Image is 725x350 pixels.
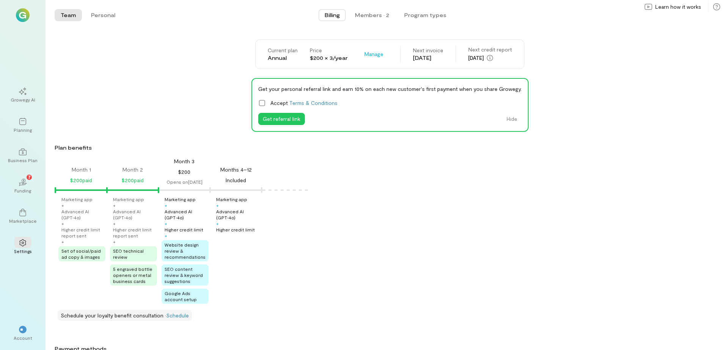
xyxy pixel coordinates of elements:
a: Business Plan [9,142,36,169]
button: Manage [360,48,388,60]
div: Settings [14,248,32,254]
a: Planning [9,112,36,139]
span: SEO technical review [113,248,144,259]
div: + [61,239,64,245]
div: + [61,202,64,208]
button: Personal [85,9,121,21]
span: Billing [325,11,340,19]
div: + [165,233,167,239]
div: Advanced AI (GPT‑4o) [216,208,260,220]
div: Higher credit limit [216,227,255,233]
div: Members · 2 [355,11,389,19]
div: + [216,220,219,227]
div: Advanced AI (GPT‑4o) [113,208,157,220]
div: Funding [14,187,31,194]
a: Growegy AI [9,81,36,109]
div: Advanced AI (GPT‑4o) [165,208,209,220]
div: Planning [14,127,32,133]
button: Program types [398,9,452,21]
div: Business Plan [8,157,38,163]
div: Account [14,335,32,341]
div: Advanced AI (GPT‑4o) [61,208,105,220]
div: $200 [178,167,190,177]
div: Marketing app [61,196,93,202]
div: Higher credit limit [165,227,203,233]
div: Annual [268,54,298,62]
div: + [113,239,116,245]
div: Plan benefits [55,144,722,152]
button: Hide [502,113,522,125]
div: Marketing app [165,196,196,202]
button: Billing [319,9,346,21]
div: [DATE] [468,53,512,62]
span: 7 [28,173,31,180]
div: + [165,220,167,227]
span: Manage [364,50,383,58]
div: Month 2 [122,166,143,173]
button: Team [55,9,82,21]
div: + [61,220,64,227]
div: Next credit report [468,46,512,53]
span: 5 engraved bottle openers or metal business cards [113,266,152,284]
div: Months 4–12 [220,166,252,173]
div: Opens on [DATE] [166,179,202,185]
span: Schedule your loyalty benefit consultation · [61,312,166,319]
div: Higher credit limit report sent [113,227,157,239]
button: Get referral link [258,113,305,125]
a: Marketplace [9,203,36,230]
div: Growegy AI [11,97,35,103]
a: Terms & Conditions [289,100,337,106]
div: Marketplace [9,218,37,224]
span: Set of social/paid ad copy & images [61,248,101,259]
span: Accept [270,99,337,107]
div: + [113,220,116,227]
div: + [113,202,116,208]
a: Funding [9,172,36,200]
span: Learn how it works [655,3,701,11]
div: Included [226,176,246,185]
div: + [165,202,167,208]
div: $200 paid [70,176,92,185]
div: $200 × 3/year [310,54,348,62]
div: Get your personal referral link and earn 10% on each new customer's first payment when you share ... [258,85,522,93]
span: Website design review & recommendations [165,242,206,259]
a: Settings [9,233,36,260]
div: Month 1 [72,166,91,173]
div: [DATE] [413,54,443,62]
div: Next invoice [413,47,443,54]
div: Current plan [268,47,298,54]
div: Month 3 [174,158,195,165]
div: Marketing app [113,196,144,202]
div: Marketing app [216,196,247,202]
span: SEO content review & keyword suggestions [165,266,203,284]
button: Members · 2 [349,9,395,21]
div: Price [310,47,348,54]
div: $200 paid [122,176,144,185]
div: Higher credit limit report sent [61,227,105,239]
div: + [216,202,219,208]
a: Schedule [166,312,189,319]
span: Google Ads account setup [165,291,197,302]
